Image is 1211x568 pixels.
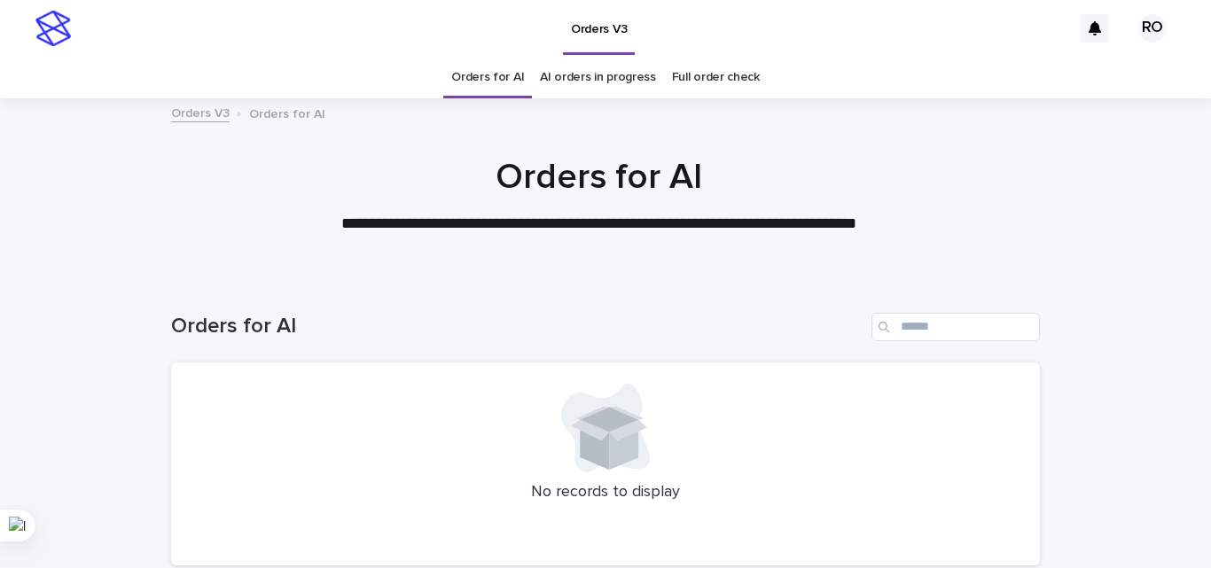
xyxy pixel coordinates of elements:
[165,156,1034,198] h1: Orders for AI
[249,103,325,122] p: Orders for AI
[171,314,864,339] h1: Orders for AI
[1138,14,1167,43] div: RO
[540,57,656,98] a: AI orders in progress
[192,483,1019,502] p: No records to display
[451,57,524,98] a: Orders for AI
[871,313,1040,341] input: Search
[171,102,230,122] a: Orders V3
[35,11,71,46] img: stacker-logo-s-only.png
[672,57,760,98] a: Full order check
